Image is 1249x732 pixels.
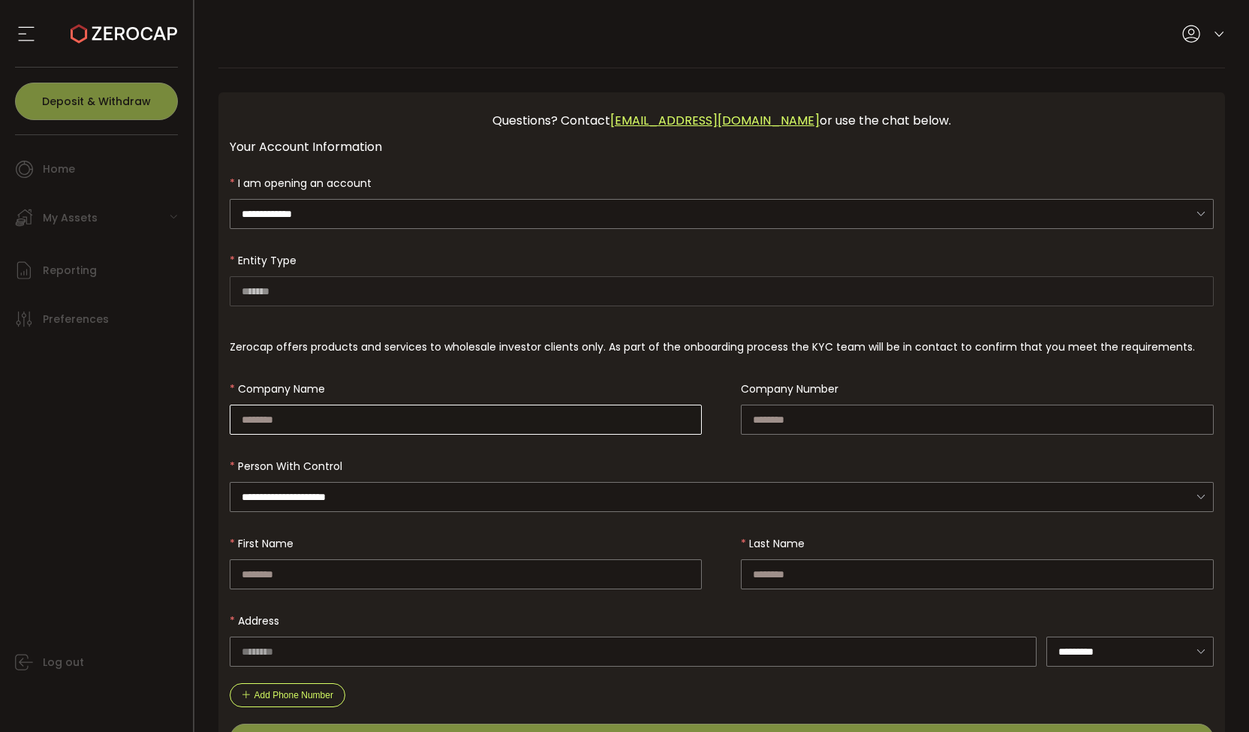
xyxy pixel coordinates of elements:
[610,112,820,129] a: [EMAIL_ADDRESS][DOMAIN_NAME]
[42,96,151,107] span: Deposit & Withdraw
[43,652,84,673] span: Log out
[230,683,345,707] button: Add Phone Number
[43,207,98,229] span: My Assets
[230,137,1214,156] div: Your Account Information
[230,104,1214,137] div: Questions? Contact or use the chat below.
[230,613,288,628] label: Address
[43,309,109,330] span: Preferences
[15,83,178,120] button: Deposit & Withdraw
[230,336,1214,357] div: Zerocap offers products and services to wholesale investor clients only. As part of the onboardin...
[43,158,75,180] span: Home
[43,260,97,282] span: Reporting
[254,690,333,700] span: Add Phone Number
